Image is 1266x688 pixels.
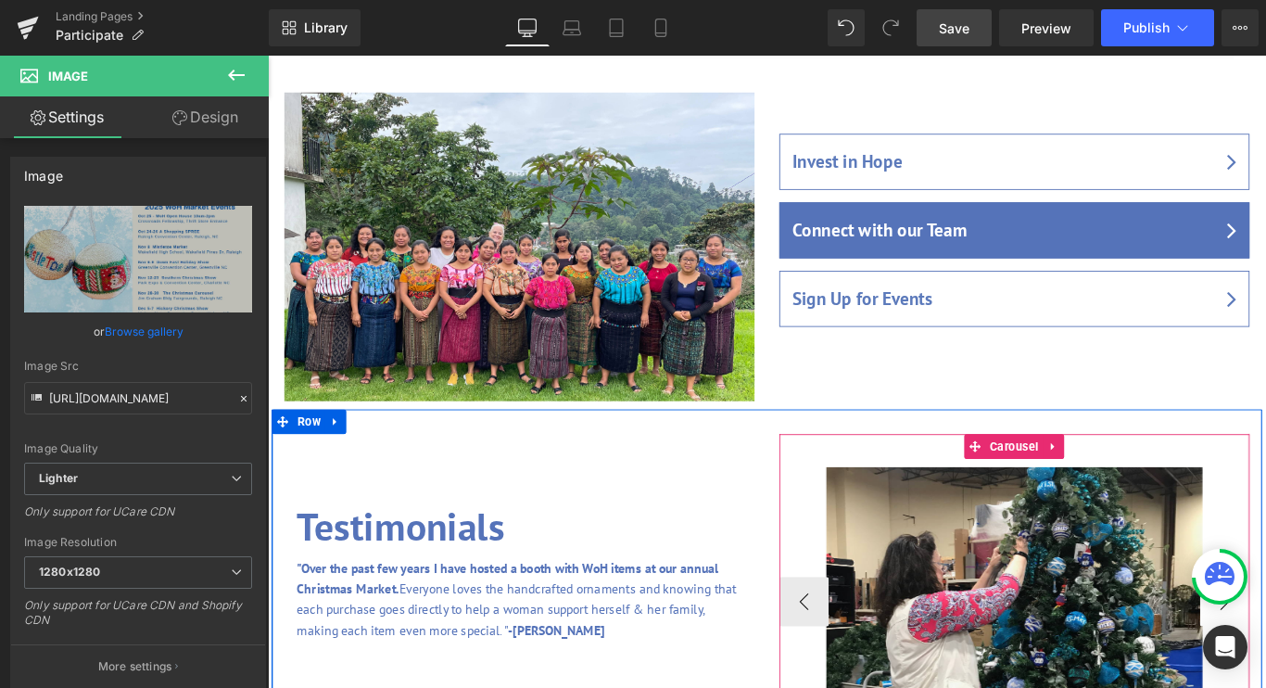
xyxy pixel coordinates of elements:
[939,19,969,38] span: Save
[872,9,909,46] button: Redo
[29,398,64,426] span: Row
[32,495,533,565] h2: Testimonials
[24,322,252,341] div: or
[871,426,895,453] a: Expand / Collapse
[24,360,252,373] div: Image Src
[589,260,747,286] a: Sign Up for Events
[24,536,252,549] div: Image Resolution
[32,565,533,657] p: Everyone loves the handcrafted ornaments and knowing that each purchase goes directly to help a w...
[550,9,594,46] a: Laptop
[24,382,252,414] input: Link
[270,636,378,655] span: -[PERSON_NAME]
[639,9,683,46] a: Mobile
[39,565,100,579] b: 1280x1280
[999,9,1094,46] a: Preview
[11,644,265,688] button: More settings
[1101,9,1214,46] button: Publish
[48,69,88,83] span: Image
[1203,625,1247,669] div: Open Intercom Messenger
[505,9,550,46] a: Desktop
[589,106,713,132] a: Invest in Hope
[24,504,252,531] div: Only support for UCare CDN
[1123,20,1170,35] span: Publish
[56,9,269,24] a: Landing Pages
[24,442,252,455] div: Image Quality
[39,471,78,485] b: Lighter
[64,398,88,426] a: Expand / Collapse
[98,658,172,675] p: More settings
[1021,19,1071,38] span: Preview
[24,158,63,184] div: Image
[32,567,507,608] span: "Over the past few years I have hosted a booth with WoH items at our annual Christmas Market.
[269,9,361,46] a: New Library
[594,9,639,46] a: Tablet
[589,183,785,209] a: Connect with our Team
[56,28,123,43] span: Participate
[304,19,348,36] span: Library
[806,426,870,453] span: Carousel
[105,315,184,348] a: Browse gallery
[24,598,252,640] div: Only support for UCare CDN and Shopify CDN
[138,96,272,138] a: Design
[1222,9,1259,46] button: More
[828,9,865,46] button: Undo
